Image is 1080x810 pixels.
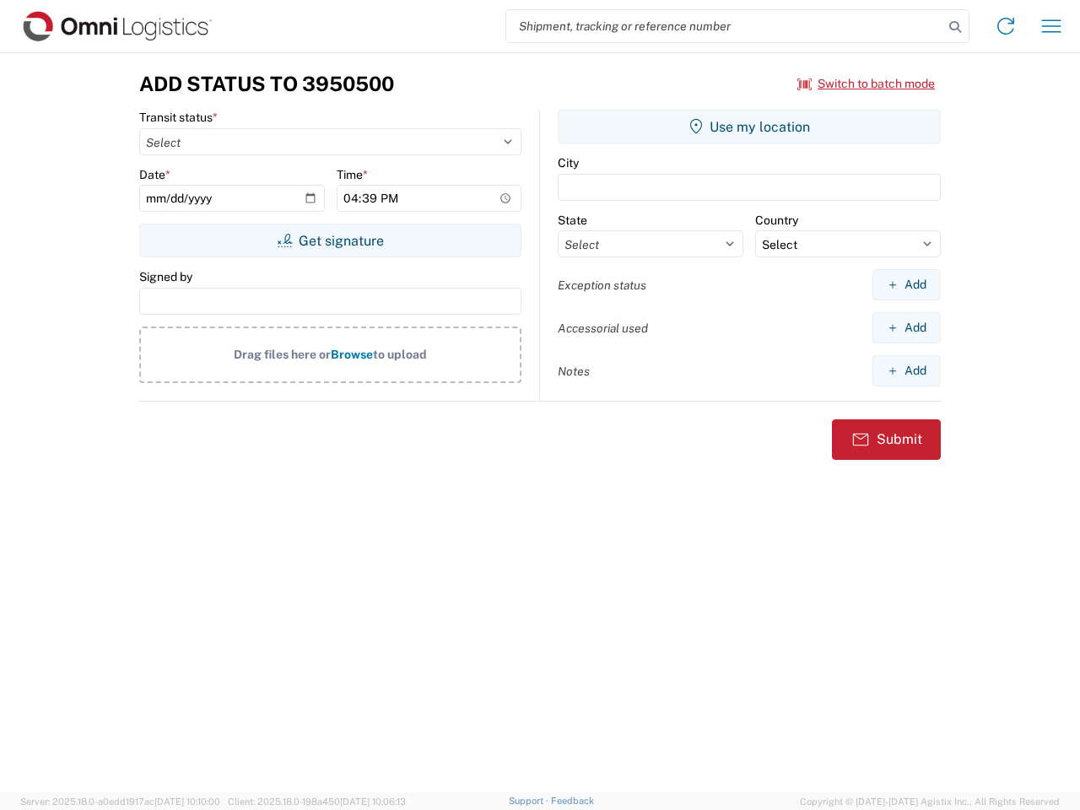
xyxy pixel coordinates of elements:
[154,796,220,807] span: [DATE] 10:10:00
[872,312,941,343] button: Add
[234,348,331,361] span: Drag files here or
[558,278,646,293] label: Exception status
[558,110,941,143] button: Use my location
[558,364,590,379] label: Notes
[797,70,935,98] button: Switch to batch mode
[139,224,521,257] button: Get signature
[139,110,218,125] label: Transit status
[20,796,220,807] span: Server: 2025.18.0-a0edd1917ac
[832,419,941,460] button: Submit
[139,72,394,96] h3: Add Status to 3950500
[228,796,406,807] span: Client: 2025.18.0-198a450
[509,796,551,806] a: Support
[558,155,579,170] label: City
[800,794,1060,809] span: Copyright © [DATE]-[DATE] Agistix Inc., All Rights Reserved
[373,348,427,361] span: to upload
[558,213,587,228] label: State
[551,796,594,806] a: Feedback
[506,10,943,42] input: Shipment, tracking or reference number
[331,348,373,361] span: Browse
[139,167,170,182] label: Date
[558,321,648,336] label: Accessorial used
[872,355,941,386] button: Add
[755,213,798,228] label: Country
[139,269,192,284] label: Signed by
[872,269,941,300] button: Add
[337,167,368,182] label: Time
[340,796,406,807] span: [DATE] 10:06:13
